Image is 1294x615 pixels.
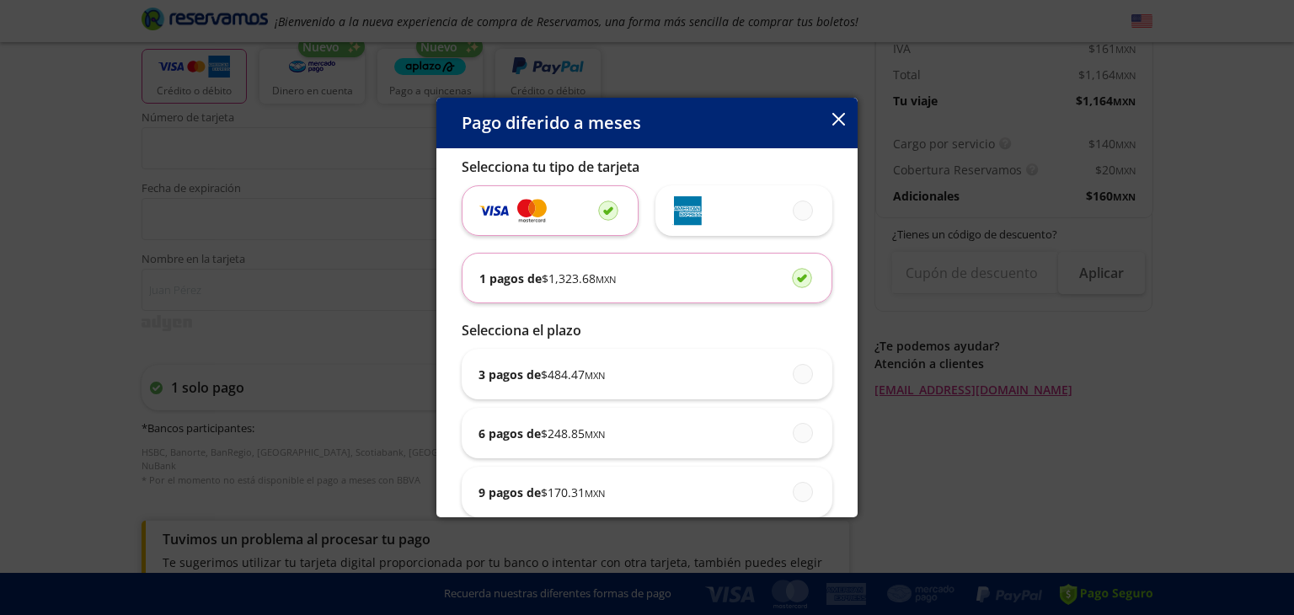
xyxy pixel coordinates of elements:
[462,157,832,177] p: Selecciona tu tipo de tarjeta
[479,201,509,220] img: svg+xml;base64,PD94bWwgdmVyc2lvbj0iMS4wIiBlbmNvZGluZz0iVVRGLTgiIHN0YW5kYWxvbmU9Im5vIj8+Cjxzdmcgd2...
[542,270,616,287] span: $ 1,323.68
[585,428,605,441] small: MXN
[462,110,641,136] p: Pago diferido a meses
[479,366,605,383] p: 3 pagos de
[479,425,605,442] p: 6 pagos de
[479,270,616,287] p: 1 pagos de
[541,366,605,383] span: $ 484.47
[541,425,605,442] span: $ 248.85
[462,320,832,340] p: Selecciona el plazo
[479,484,605,501] p: 9 pagos de
[672,196,702,226] img: svg+xml;base64,PD94bWwgdmVyc2lvbj0iMS4wIiBlbmNvZGluZz0iVVRGLTgiIHN0YW5kYWxvbmU9Im5vIj8+Cjxzdmcgd2...
[585,369,605,382] small: MXN
[517,197,547,224] img: svg+xml;base64,PD94bWwgdmVyc2lvbj0iMS4wIiBlbmNvZGluZz0iVVRGLTgiIHN0YW5kYWxvbmU9Im5vIj8+Cjxzdmcgd2...
[596,273,616,286] small: MXN
[541,484,605,501] span: $ 170.31
[585,487,605,500] small: MXN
